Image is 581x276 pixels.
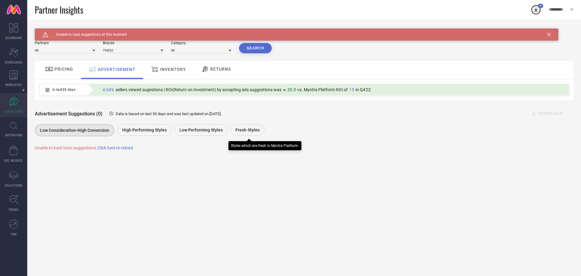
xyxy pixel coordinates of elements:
[116,87,281,92] span: sellers viewed sugestions | ROI(Return on Investment) by accepting ads suggestions was
[297,87,348,92] span: vs. Myntra Platform ROI of
[5,109,23,114] span: SUGGESTIONS
[287,87,296,92] span: 20.5
[235,128,260,132] span: Fresh-Styles
[5,133,22,137] span: INSPIRATION
[5,183,23,188] span: COLLECTIONS
[35,145,573,150] div: Unable to load more suggestions.
[97,145,134,150] span: Click here to reload.
[530,4,541,15] div: Open download list
[356,87,371,92] span: in Q4'22
[11,232,17,236] span: FWD
[116,111,222,116] span: Data is based on last 30 days and was last updated on [DATE] .
[40,128,109,133] span: Low Consideration-High Conversion
[98,67,136,72] span: ADVERTISEMENT
[48,32,127,37] span: Unable to load suggestions at this moment
[35,4,83,16] span: Partner Insights
[54,67,73,71] span: PRICING
[349,87,354,92] span: 15
[231,144,299,148] div: Styles which are fresh in Myntra Platform.
[239,43,272,53] button: Search
[171,41,231,45] div: Category
[5,60,23,65] span: SCORECARDS
[540,4,541,8] span: 1
[4,158,23,163] span: CDC INSIGHTS
[103,41,163,45] div: Brands
[52,88,75,92] span: In last 30 days
[35,41,95,45] div: Partners
[100,86,374,94] div: Percentage of sellers who have viewed suggestions for the current Insight Type
[160,67,186,72] span: INVENTORY
[103,87,114,92] span: 4.04%
[210,67,231,71] span: RETURNS
[35,28,67,33] h1: SUGGESTIONS
[179,128,223,132] span: Low Performing Styles
[122,128,167,132] span: High Performing Styles
[35,111,103,117] span: Advertisement Suggestions (0)
[5,82,22,87] span: WORKSPACE
[5,35,22,40] span: DASHBOARD
[8,207,19,212] span: TRENDS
